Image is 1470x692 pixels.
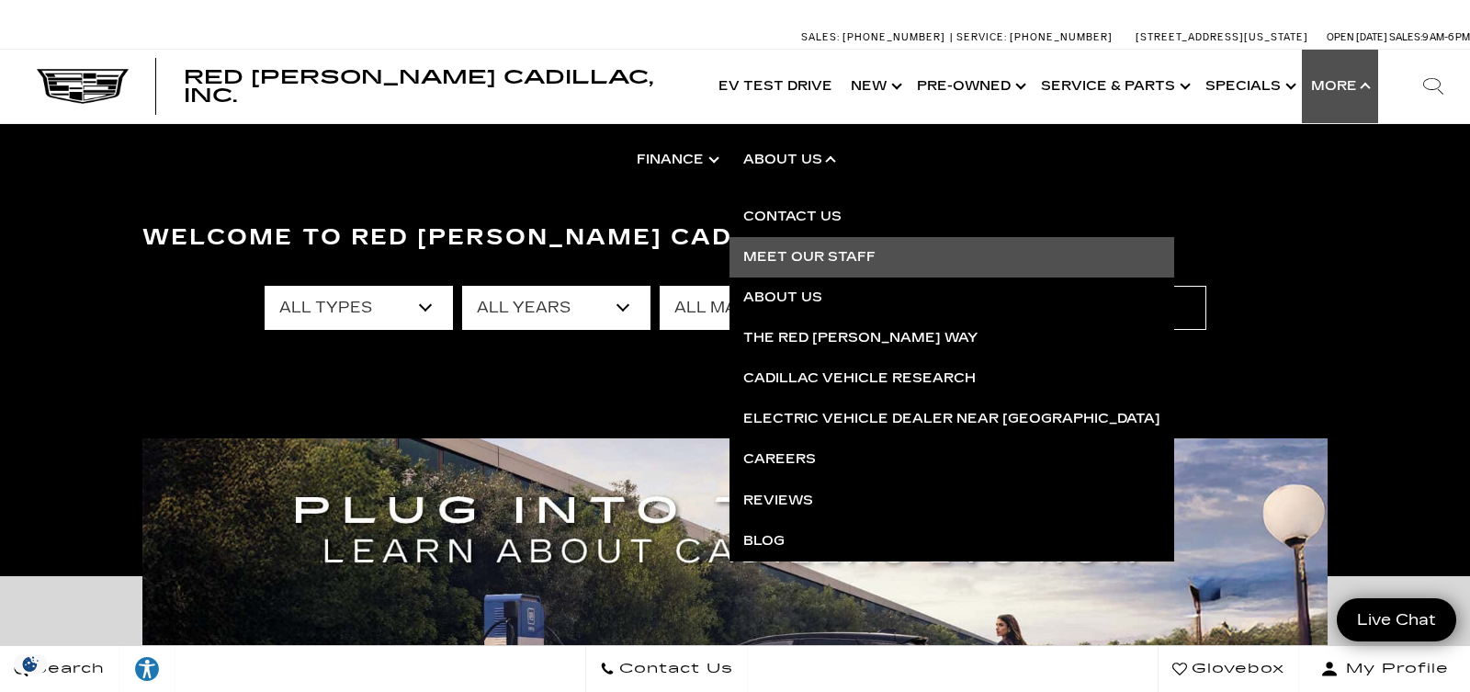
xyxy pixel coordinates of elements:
[729,197,1174,237] a: Contact Us
[801,31,840,43] span: Sales:
[729,481,1174,521] a: Reviews
[842,31,945,43] span: [PHONE_NUMBER]
[1327,31,1387,43] span: Open [DATE]
[729,318,1174,358] a: The Red [PERSON_NAME] Way
[1422,31,1470,43] span: 9 AM-6 PM
[28,656,105,682] span: Search
[1010,31,1113,43] span: [PHONE_NUMBER]
[1337,598,1456,641] a: Live Chat
[142,220,1328,256] h3: Welcome to Red [PERSON_NAME] Cadillac, Inc.
[1032,50,1196,123] a: Service & Parts
[1299,646,1470,692] button: Open user profile menu
[1302,50,1378,123] button: More
[119,646,175,692] a: Explore your accessibility options
[729,358,1174,399] a: Cadillac Vehicle Research
[842,50,908,123] a: New
[729,237,1174,278] a: Meet Our Staff
[184,68,691,105] a: Red [PERSON_NAME] Cadillac, Inc.
[1389,31,1422,43] span: Sales:
[729,399,1174,439] a: Electric Vehicle Dealer near [GEOGRAPHIC_DATA]
[709,50,842,123] a: EV Test Drive
[37,69,129,104] img: Cadillac Dark Logo with Cadillac White Text
[184,66,653,107] span: Red [PERSON_NAME] Cadillac, Inc.
[1136,31,1308,43] a: [STREET_ADDRESS][US_STATE]
[660,286,848,330] select: Filter by make
[615,656,733,682] span: Contact Us
[9,654,51,674] img: Opt-Out Icon
[956,31,1007,43] span: Service:
[119,655,175,683] div: Explore your accessibility options
[623,123,729,197] a: Finance
[585,646,748,692] a: Contact Us
[1196,50,1302,123] a: Specials
[801,32,950,42] a: Sales: [PHONE_NUMBER]
[729,439,1174,480] a: Careers
[1187,656,1284,682] span: Glovebox
[1158,646,1299,692] a: Glovebox
[1348,609,1445,630] span: Live Chat
[908,50,1032,123] a: Pre-Owned
[265,286,453,330] select: Filter by type
[462,286,650,330] select: Filter by year
[1339,656,1449,682] span: My Profile
[9,654,51,674] section: Click to Open Cookie Consent Modal
[729,521,1174,562] a: Blog
[729,278,1174,318] a: About Us
[950,32,1117,42] a: Service: [PHONE_NUMBER]
[729,123,848,197] a: About Us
